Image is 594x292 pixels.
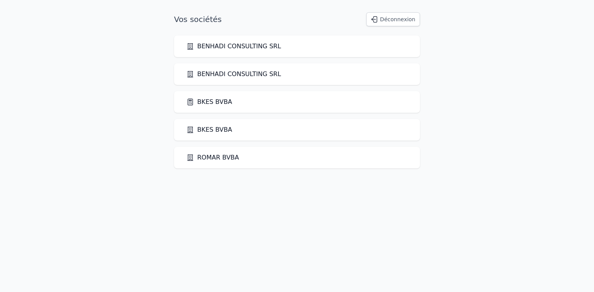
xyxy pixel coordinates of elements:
[366,12,420,26] button: Déconnexion
[186,97,232,107] a: BKES BVBA
[174,14,222,25] h1: Vos sociétés
[186,70,281,79] a: BENHADI CONSULTING SRL
[186,42,281,51] a: BENHADI CONSULTING SRL
[186,125,232,134] a: BKES BVBA
[186,153,239,162] a: ROMAR BVBA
